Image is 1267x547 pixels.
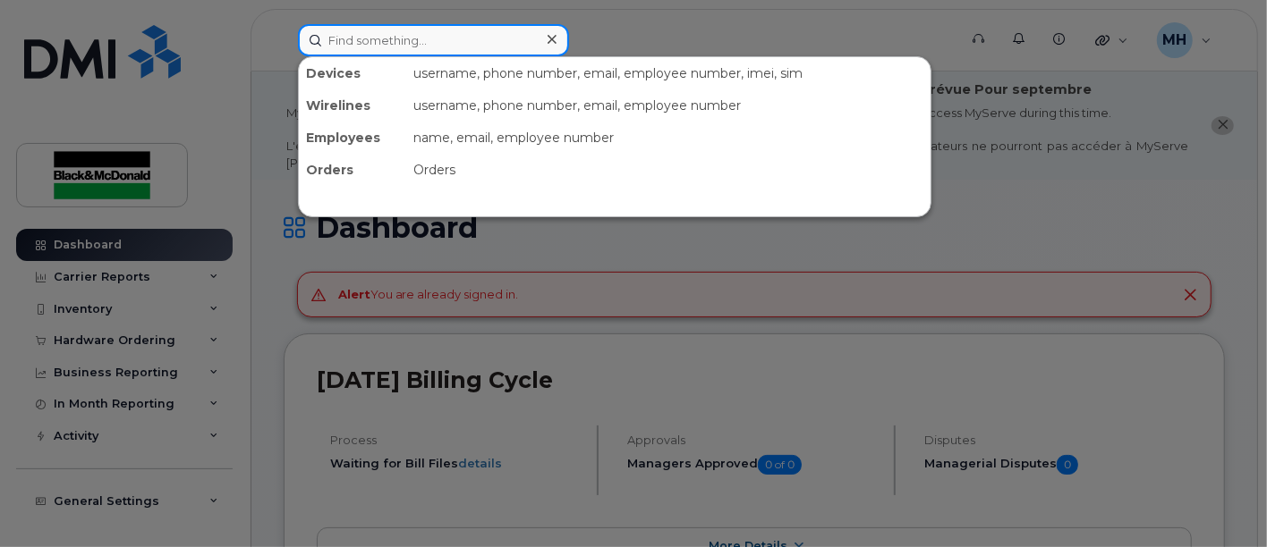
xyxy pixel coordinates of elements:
div: Devices [299,57,406,89]
div: username, phone number, email, employee number [406,89,931,122]
div: username, phone number, email, employee number, imei, sim [406,57,931,89]
div: name, email, employee number [406,122,931,154]
div: Orders [406,154,931,186]
div: Wirelines [299,89,406,122]
div: Employees [299,122,406,154]
div: Orders [299,154,406,186]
